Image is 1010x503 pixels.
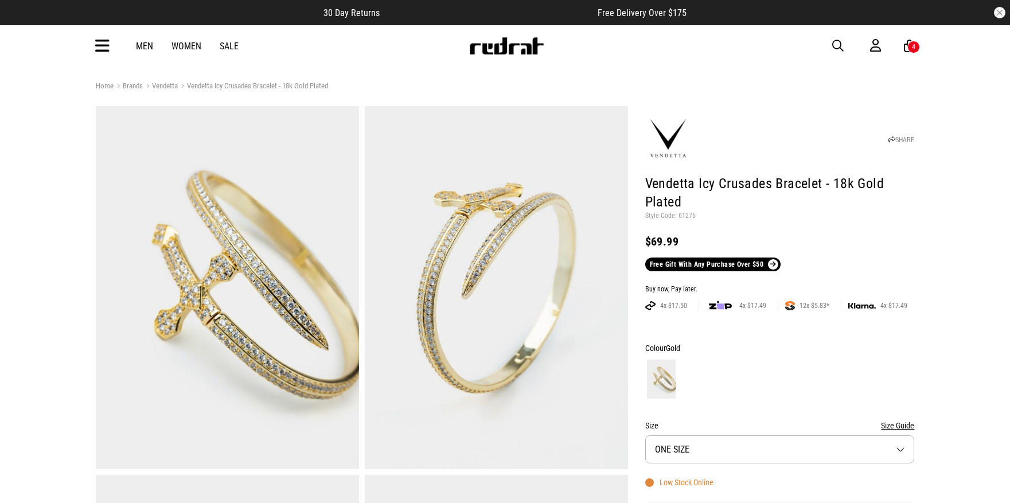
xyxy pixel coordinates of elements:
[403,7,575,18] iframe: Customer reviews powered by Trustpilot
[645,478,713,487] div: Low Stock Online
[220,41,239,52] a: Sale
[96,106,359,469] img: Vendetta Icy Crusades Bracelet - 18k Gold Plated in Gold
[881,419,914,432] button: Size Guide
[178,81,328,92] a: Vendetta Icy Crusades Bracelet - 18k Gold Plated
[645,435,915,463] button: ONE SIZE
[666,344,680,353] span: Gold
[114,81,143,92] a: Brands
[876,301,912,310] span: 4x $17.49
[709,300,732,311] img: zip
[598,7,687,18] span: Free Delivery Over $175
[656,301,692,310] span: 4x $17.50
[645,341,915,355] div: Colour
[171,41,201,52] a: Women
[785,301,795,310] img: SPLITPAY
[645,116,691,162] img: Vendetta
[647,360,676,399] img: Gold
[735,301,771,310] span: 4x $17.49
[136,41,153,52] a: Men
[645,235,915,248] div: $69.99
[365,106,628,469] img: Vendetta Icy Crusades Bracelet - 18k Gold Plated in Gold
[645,419,915,432] div: Size
[645,258,781,271] a: Free Gift With Any Purchase Over $50
[645,175,915,212] h1: Vendetta Icy Crusades Bracelet - 18k Gold Plated
[904,40,915,52] a: 4
[323,7,380,18] span: 30 Day Returns
[888,136,914,144] a: SHARE
[645,301,656,310] img: AFTERPAY
[96,81,114,90] a: Home
[912,43,915,51] div: 4
[469,37,544,54] img: Redrat logo
[655,444,689,455] span: ONE SIZE
[143,81,178,92] a: Vendetta
[795,301,834,310] span: 12x $5.83*
[645,212,915,221] p: Style Code: 61276
[645,285,915,294] div: Buy now, Pay later.
[848,303,876,309] img: KLARNA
